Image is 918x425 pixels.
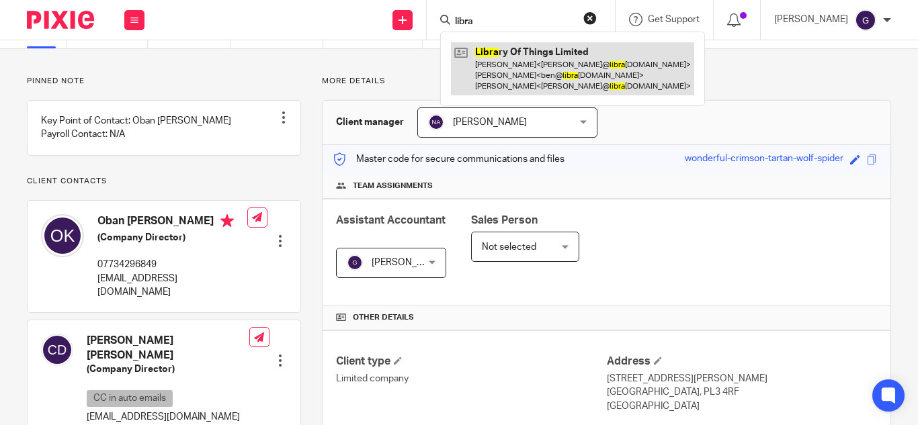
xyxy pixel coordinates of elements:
[97,231,247,244] h5: (Company Director)
[454,16,575,28] input: Search
[471,215,538,226] span: Sales Person
[353,181,433,191] span: Team assignments
[453,117,527,127] span: [PERSON_NAME]
[27,11,94,29] img: Pixie
[607,399,877,413] p: [GEOGRAPHIC_DATA]
[353,312,414,323] span: Other details
[333,152,565,166] p: Master code for secure communications and files
[482,242,536,252] span: Not selected
[87,410,249,424] p: [EMAIL_ADDRESS][DOMAIN_NAME]
[428,114,444,130] img: svg%3E
[607,385,877,399] p: [GEOGRAPHIC_DATA], PL3 4RF
[855,9,876,31] img: svg%3E
[685,152,843,167] div: wonderful-crimson-tartan-wolf-spider
[41,214,84,257] img: svg%3E
[336,355,606,369] h4: Client type
[648,15,700,24] span: Get Support
[583,11,597,25] button: Clear
[97,258,247,271] p: 07734296849
[27,176,301,187] p: Client contacts
[372,258,446,267] span: [PERSON_NAME]
[27,76,301,87] p: Pinned note
[97,214,247,231] h4: Oban [PERSON_NAME]
[41,334,73,366] img: svg%3E
[347,254,363,271] img: svg%3E
[607,372,877,385] p: [STREET_ADDRESS][PERSON_NAME]
[336,115,404,129] h3: Client manager
[87,390,173,407] p: CC in auto emails
[774,13,848,26] p: [PERSON_NAME]
[220,214,234,228] i: Primary
[87,334,249,363] h4: [PERSON_NAME] [PERSON_NAME]
[607,355,877,369] h4: Address
[336,372,606,385] p: Limited company
[322,76,891,87] p: More details
[87,363,249,376] h5: (Company Director)
[97,272,247,299] p: [EMAIL_ADDRESS][DOMAIN_NAME]
[336,215,446,226] span: Assistant Accountant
